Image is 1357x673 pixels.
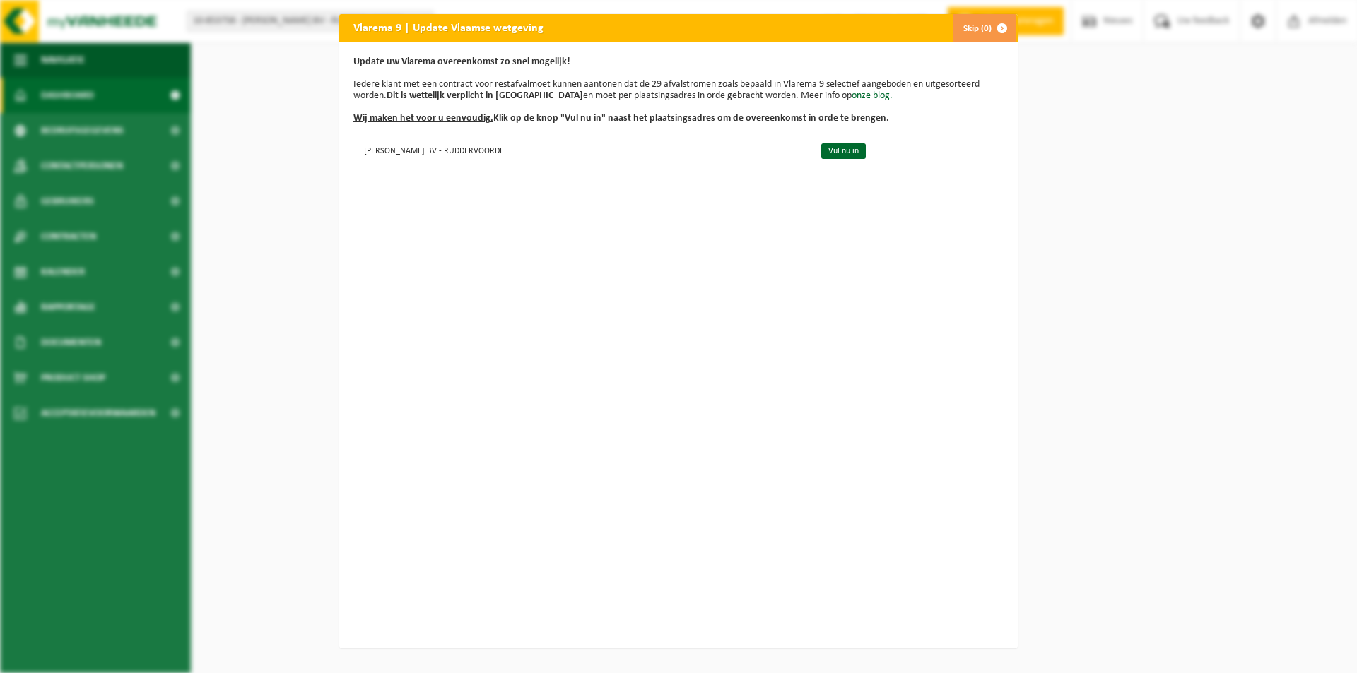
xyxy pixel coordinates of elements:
[353,113,889,124] b: Klik op de knop "Vul nu in" naast het plaatsingsadres om de overeenkomst in orde te brengen.
[353,113,493,124] u: Wij maken het voor u eenvoudig.
[821,143,866,159] a: Vul nu in
[852,90,893,101] a: onze blog.
[353,79,529,90] u: Iedere klant met een contract voor restafval
[387,90,583,101] b: Dit is wettelijk verplicht in [GEOGRAPHIC_DATA]
[353,56,570,67] b: Update uw Vlarema overeenkomst zo snel mogelijk!
[353,56,1004,124] p: moet kunnen aantonen dat de 29 afvalstromen zoals bepaald in Vlarema 9 selectief aangeboden en ui...
[952,14,1016,42] button: Skip (0)
[353,138,809,162] td: [PERSON_NAME] BV - RUDDERVOORDE
[339,14,558,41] h2: Vlarema 9 | Update Vlaamse wetgeving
